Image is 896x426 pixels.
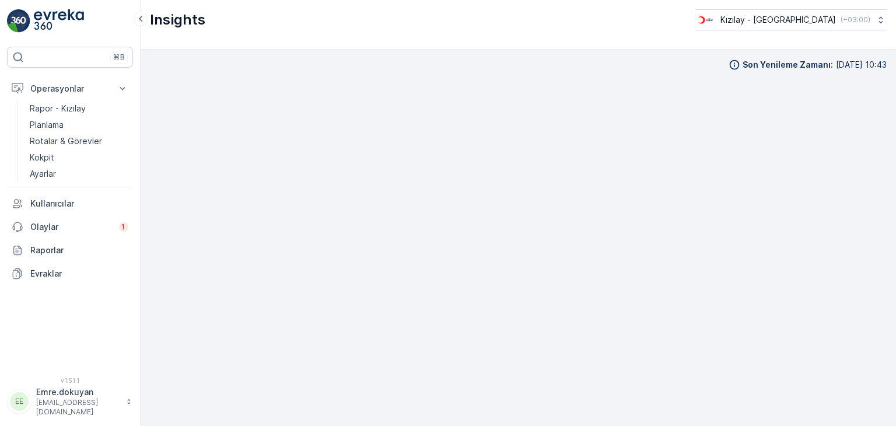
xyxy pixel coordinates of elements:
button: EEEmre.dokuyan[EMAIL_ADDRESS][DOMAIN_NAME] [7,386,133,417]
a: Kullanıcılar [7,192,133,215]
p: 1 [121,222,126,232]
button: Operasyonlar [7,77,133,100]
a: Ayarlar [25,166,133,182]
a: Evraklar [7,262,133,285]
p: Son Yenileme Zamanı : [743,59,833,71]
p: ⌘B [113,53,125,62]
img: logo_light-DOdMpM7g.png [34,9,84,33]
a: Olaylar1 [7,215,133,239]
p: Planlama [30,119,64,131]
p: Rotalar & Görevler [30,135,102,147]
a: Rotalar & Görevler [25,133,133,149]
p: Kokpit [30,152,54,163]
p: Operasyonlar [30,83,110,95]
button: Kızılay - [GEOGRAPHIC_DATA](+03:00) [695,9,887,30]
p: Kullanıcılar [30,198,128,209]
a: Planlama [25,117,133,133]
p: Evraklar [30,268,128,280]
p: [EMAIL_ADDRESS][DOMAIN_NAME] [36,398,120,417]
p: Ayarlar [30,168,56,180]
p: Olaylar [30,221,112,233]
img: logo [7,9,30,33]
a: Rapor - Kızılay [25,100,133,117]
a: Kokpit [25,149,133,166]
p: Insights [150,11,205,29]
p: ( +03:00 ) [841,15,870,25]
p: Emre.dokuyan [36,386,120,398]
span: v 1.51.1 [7,377,133,384]
div: EE [10,392,29,411]
p: [DATE] 10:43 [836,59,887,71]
img: k%C4%B1z%C4%B1lay_D5CCths_t1JZB0k.png [695,13,716,26]
p: Raporlar [30,245,128,256]
a: Raporlar [7,239,133,262]
p: Rapor - Kızılay [30,103,86,114]
p: Kızılay - [GEOGRAPHIC_DATA] [720,14,836,26]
